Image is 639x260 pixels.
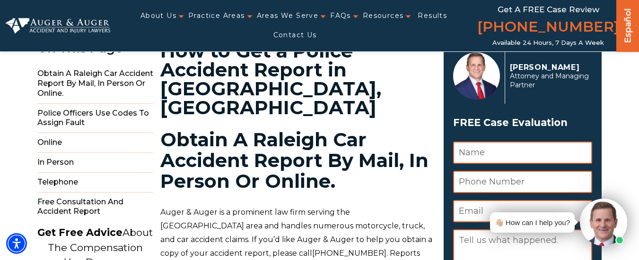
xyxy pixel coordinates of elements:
span: Police Officers Use Codes to Assign Fault [37,104,153,134]
strong: Get Free Advice [37,226,123,238]
a: Results [418,6,447,25]
span: In Person [37,153,153,173]
a: Areas We Serve [257,6,319,25]
a: Resources [363,6,404,25]
a: [PHONE_NUMBER] [477,17,619,39]
img: Auger & Auger Accident and Injury Lawyers Logo [6,18,110,34]
p: [PERSON_NAME] [510,63,593,72]
img: Intaker widget Avatar [580,199,627,246]
span: Obtain a Raleigh Car Accident report by mail, in person or online. [37,64,153,103]
span: Available 24 Hours, 7 Days a Week [492,39,604,47]
a: Practice Areas [188,6,245,25]
h3: FREE Case Evaluation [453,114,592,132]
span: Free Consultation and Accident Report [37,193,153,222]
input: Phone Number [453,171,592,193]
input: Name [453,142,592,164]
div: Accessibility Menu [6,233,27,254]
a: Contact Us [273,25,317,45]
h1: How to Get a Police Accident Report in [GEOGRAPHIC_DATA], [GEOGRAPHIC_DATA] [160,42,433,117]
strong: Obtain A Raleigh Car Accident Report By Mail, In Person Or Online. [160,128,429,193]
span: Get a FREE Case Review [498,5,599,14]
div: 👋🏼 How can I help you? [495,216,570,229]
a: About Us [140,6,176,25]
input: Email [453,200,592,222]
span: Telephone [37,173,153,193]
span: Attorney and Managing Partner [510,72,593,90]
span: Online [37,133,153,153]
img: Herbert Auger [453,52,500,100]
span: [PHONE_NUMBER] [312,249,386,258]
a: FAQs [330,6,351,25]
div: On This Page [37,42,153,55]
